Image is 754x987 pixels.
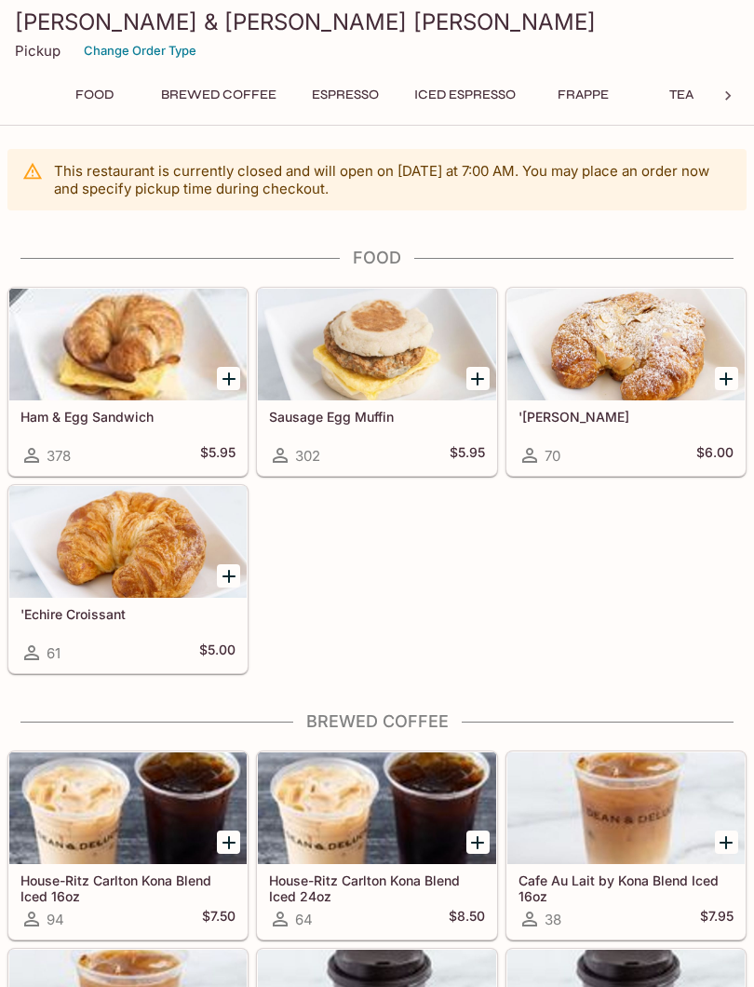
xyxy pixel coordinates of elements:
[466,831,490,854] button: Add House-Ritz Carlton Kona Blend Iced 24oz
[202,908,236,930] h5: $7.50
[9,289,247,400] div: Ham & Egg Sandwich
[8,288,248,476] a: Ham & Egg Sandwich378$5.95
[257,288,496,476] a: Sausage Egg Muffin302$5.95
[696,444,734,466] h5: $6.00
[506,288,746,476] a: '[PERSON_NAME]70$6.00
[54,162,732,197] p: This restaurant is currently closed and will open on [DATE] at 7:00 AM . You may place an order n...
[506,751,746,940] a: Cafe Au Lait by Kona Blend Iced 16oz38$7.95
[7,711,747,732] h4: Brewed Coffee
[75,36,205,65] button: Change Order Type
[20,409,236,425] h5: Ham & Egg Sandwich
[715,367,738,390] button: Add 'Echire Almond Croissant
[15,42,61,60] p: Pickup
[199,642,236,664] h5: $5.00
[302,82,389,108] button: Espresso
[640,82,723,108] button: Tea
[9,752,247,864] div: House-Ritz Carlton Kona Blend Iced 16oz
[466,367,490,390] button: Add Sausage Egg Muffin
[20,872,236,903] h5: House-Ritz Carlton Kona Blend Iced 16oz
[295,447,320,465] span: 302
[449,908,485,930] h5: $8.50
[269,872,484,903] h5: House-Ritz Carlton Kona Blend Iced 24oz
[15,7,739,36] h3: [PERSON_NAME] & [PERSON_NAME] [PERSON_NAME]
[545,911,561,928] span: 38
[200,444,236,466] h5: $5.95
[257,751,496,940] a: House-Ritz Carlton Kona Blend Iced 24oz64$8.50
[541,82,625,108] button: Frappe
[9,486,247,598] div: 'Echire Croissant
[217,367,240,390] button: Add Ham & Egg Sandwich
[217,564,240,588] button: Add 'Echire Croissant
[8,485,248,673] a: 'Echire Croissant61$5.00
[518,409,734,425] h5: '[PERSON_NAME]
[507,289,745,400] div: 'Echire Almond Croissant
[545,447,560,465] span: 70
[700,908,734,930] h5: $7.95
[47,447,71,465] span: 378
[47,911,64,928] span: 94
[295,911,313,928] span: 64
[518,872,734,903] h5: Cafe Au Lait by Kona Blend Iced 16oz
[20,606,236,622] h5: 'Echire Croissant
[258,289,495,400] div: Sausage Egg Muffin
[47,644,61,662] span: 61
[404,82,526,108] button: Iced Espresso
[8,751,248,940] a: House-Ritz Carlton Kona Blend Iced 16oz94$7.50
[450,444,485,466] h5: $5.95
[52,82,136,108] button: Food
[269,409,484,425] h5: Sausage Egg Muffin
[258,752,495,864] div: House-Ritz Carlton Kona Blend Iced 24oz
[7,248,747,268] h4: Food
[715,831,738,854] button: Add Cafe Au Lait by Kona Blend Iced 16oz
[507,752,745,864] div: Cafe Au Lait by Kona Blend Iced 16oz
[151,82,287,108] button: Brewed Coffee
[217,831,240,854] button: Add House-Ritz Carlton Kona Blend Iced 16oz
